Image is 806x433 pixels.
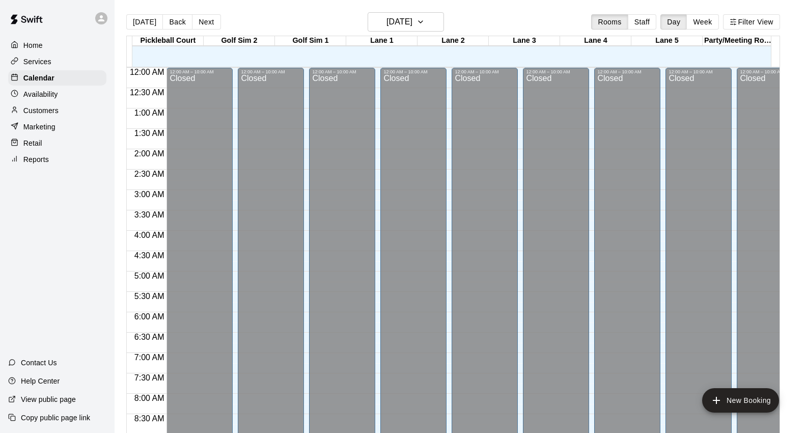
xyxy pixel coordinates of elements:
p: Services [23,57,51,67]
button: [DATE] [368,12,444,32]
span: 4:00 AM [132,231,167,239]
a: Customers [8,103,106,118]
span: 1:00 AM [132,109,167,117]
span: 2:30 AM [132,170,167,178]
button: Staff [628,14,657,30]
p: Home [23,40,43,50]
div: 12:00 AM – 10:00 AM [170,69,230,74]
a: Availability [8,87,106,102]
p: Marketing [23,122,55,132]
a: Services [8,54,106,69]
p: Customers [23,105,59,116]
span: 12:00 AM [127,68,167,76]
p: Retail [23,138,42,148]
span: 6:30 AM [132,333,167,341]
div: Lane 5 [631,36,703,46]
div: 12:00 AM – 10:00 AM [383,69,443,74]
span: 5:00 AM [132,272,167,280]
p: Copy public page link [21,413,90,423]
div: Pickleball Court [132,36,204,46]
div: 12:00 AM – 10:00 AM [526,69,586,74]
span: 5:30 AM [132,292,167,301]
h6: [DATE] [386,15,412,29]
a: Home [8,38,106,53]
p: Contact Us [21,358,57,368]
span: 3:30 AM [132,210,167,219]
div: 12:00 AM – 10:00 AM [740,69,800,74]
p: View public page [21,394,76,404]
a: Reports [8,152,106,167]
span: 4:30 AM [132,251,167,260]
div: Lane 3 [489,36,560,46]
p: Help Center [21,376,60,386]
div: 12:00 AM – 10:00 AM [669,69,729,74]
span: 8:00 AM [132,394,167,402]
div: Lane 2 [418,36,489,46]
div: 12:00 AM – 10:00 AM [455,69,515,74]
span: 7:30 AM [132,373,167,382]
span: 1:30 AM [132,129,167,138]
span: 12:30 AM [127,88,167,97]
button: Rooms [591,14,628,30]
span: 3:00 AM [132,190,167,199]
button: Week [686,14,718,30]
span: 7:00 AM [132,353,167,362]
span: 2:00 AM [132,149,167,158]
span: 6:00 AM [132,312,167,321]
div: Golf Sim 1 [275,36,346,46]
button: Day [660,14,687,30]
a: Marketing [8,119,106,134]
p: Reports [23,154,49,165]
div: 12:00 AM – 10:00 AM [597,69,657,74]
button: Filter View [723,14,780,30]
div: 12:00 AM – 10:00 AM [241,69,301,74]
button: Next [192,14,220,30]
p: Availability [23,89,58,99]
div: Golf Sim 2 [204,36,275,46]
div: Party/Meeting Room [703,36,774,46]
a: Calendar [8,70,106,86]
button: Back [162,14,192,30]
button: [DATE] [126,14,163,30]
div: 12:00 AM – 10:00 AM [312,69,372,74]
div: Lane 4 [560,36,631,46]
span: 8:30 AM [132,414,167,423]
p: Calendar [23,73,54,83]
a: Retail [8,136,106,151]
div: Lane 1 [346,36,418,46]
button: add [702,388,779,413]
